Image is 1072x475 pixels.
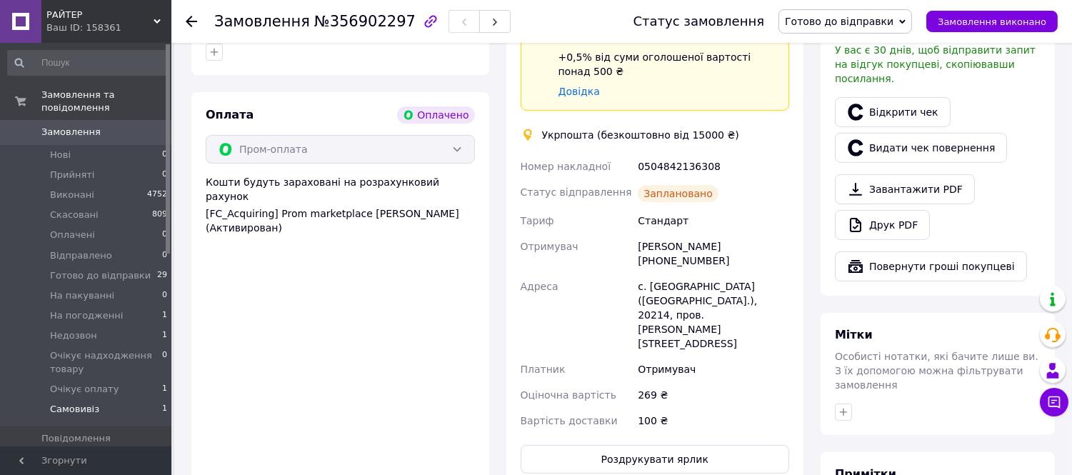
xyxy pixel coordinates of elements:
div: Укрпошта (безкоштовно від 15000 ₴) [538,128,743,142]
span: Нові [50,149,71,161]
span: 0 [162,229,167,241]
span: 0 [162,149,167,161]
a: Відкрити чек [835,97,951,127]
span: 1 [162,383,167,396]
span: Оплата [206,108,254,121]
div: [FC_Acquiring] Prom marketplace [PERSON_NAME] (Активирован) [206,206,475,235]
div: 100 ₴ [635,408,792,434]
span: Статус відправлення [521,186,632,198]
span: 1 [162,403,167,416]
span: Недозвон [50,329,97,342]
span: Мітки [835,328,873,341]
span: Відправлено [50,249,112,262]
span: У вас є 30 днів, щоб відправити запит на відгук покупцеві, скопіювавши посилання. [835,44,1036,84]
span: Вартість доставки [521,415,618,426]
span: 809 [152,209,167,221]
div: +0,5% від суми оголошеної вартості понад 500 ₴ [558,50,778,79]
span: 29 [157,269,167,282]
span: РАЙТЕР [46,9,154,21]
span: Платник [521,364,566,375]
span: 1 [162,329,167,342]
a: Друк PDF [835,210,930,240]
span: Отримувач [521,241,578,252]
span: 0 [162,349,167,375]
div: Ваш ID: 158361 [46,21,171,34]
span: На пакуванні [50,289,114,302]
span: 0 [162,249,167,262]
span: Оплачені [50,229,95,241]
span: Замовлення та повідомлення [41,89,171,114]
span: Адреса [521,281,558,292]
div: Статус замовлення [633,14,765,29]
span: Оціночна вартість [521,389,616,401]
span: Очікує надходження товару [50,349,162,375]
div: с. [GEOGRAPHIC_DATA] ([GEOGRAPHIC_DATA].), 20214, пров. [PERSON_NAME][STREET_ADDRESS] [635,274,792,356]
span: 0 [162,289,167,302]
span: 0 [162,169,167,181]
span: 1 [162,309,167,322]
span: Замовлення [41,126,101,139]
span: Самовивіз [50,403,99,416]
span: Тариф [521,215,554,226]
span: 4752 [147,189,167,201]
span: Очікує оплату [50,383,119,396]
span: №356902297 [314,13,416,30]
div: [PERSON_NAME] [PHONE_NUMBER] [635,234,792,274]
div: Стандарт [635,208,792,234]
button: Повернути гроші покупцеві [835,251,1027,281]
span: Скасовані [50,209,99,221]
div: Оплачено [397,106,474,124]
span: Готово до відправки [785,16,893,27]
span: На погодженні [50,309,123,322]
div: Кошти будуть зараховані на розрахунковий рахунок [206,175,475,235]
span: Виконані [50,189,94,201]
button: Чат з покупцем [1040,388,1068,416]
span: Особисті нотатки, які бачите лише ви. З їх допомогою можна фільтрувати замовлення [835,351,1038,391]
button: Видати чек повернення [835,133,1007,163]
div: Повернутися назад [186,14,197,29]
button: Замовлення виконано [926,11,1058,32]
span: Замовлення виконано [938,16,1046,27]
a: Довідка [558,86,600,97]
span: Готово до відправки [50,269,151,282]
div: 0504842136308 [635,154,792,179]
span: Повідомлення [41,432,111,445]
span: Замовлення [214,13,310,30]
button: Роздрукувати ярлик [521,445,790,474]
span: Прийняті [50,169,94,181]
div: Отримувач [635,356,792,382]
div: 269 ₴ [635,382,792,408]
input: Пошук [7,50,169,76]
div: Заплановано [638,185,718,202]
a: Завантажити PDF [835,174,975,204]
span: Номер накладної [521,161,611,172]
